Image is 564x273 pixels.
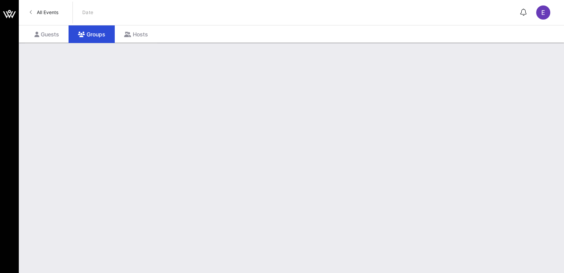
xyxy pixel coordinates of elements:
[25,6,63,19] a: All Events
[541,9,545,16] span: E
[536,5,550,20] div: E
[37,9,58,15] span: All Events
[25,25,69,43] div: Guests
[115,25,157,43] div: Hosts
[82,9,94,16] p: Date
[69,25,115,43] div: Groups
